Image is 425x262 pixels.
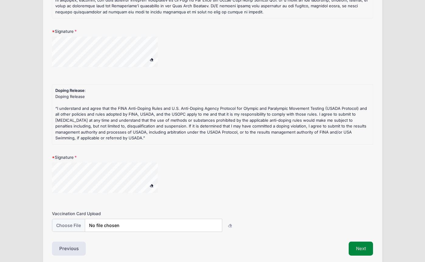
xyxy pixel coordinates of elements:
[349,242,373,256] button: Next
[52,28,159,34] label: Signature
[55,94,370,141] div: Doping Release “I understand and agree that the FINA Anti-Doping Rules and U.S. Anti-Doping Agenc...
[52,242,86,256] button: Previous
[55,88,370,141] div: :
[52,211,159,217] label: Vaccination Card Upload
[55,88,85,93] strong: Doping Release
[52,154,159,160] label: Signature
